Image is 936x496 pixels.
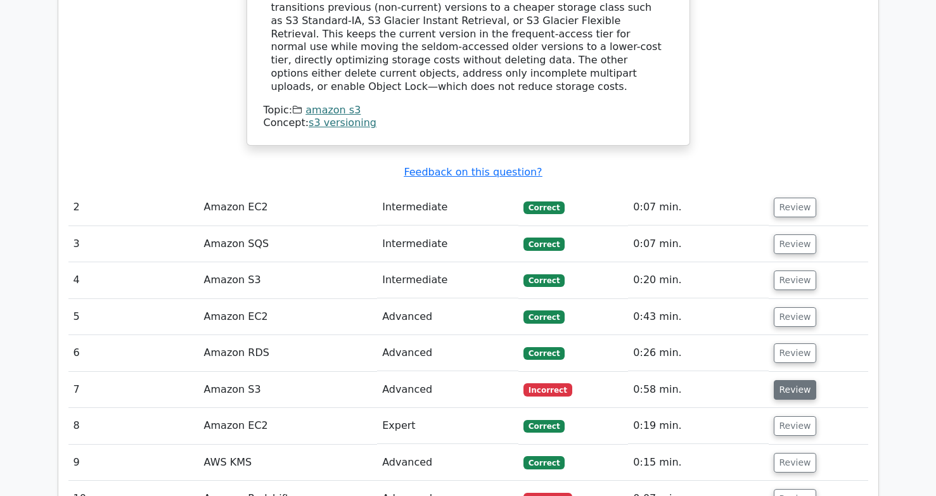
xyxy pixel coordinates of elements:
button: Review [774,198,817,217]
td: 2 [68,189,199,226]
td: 9 [68,445,199,481]
span: Correct [523,310,565,323]
button: Review [774,380,817,400]
td: Intermediate [377,189,518,226]
td: 0:20 min. [628,262,768,298]
td: 3 [68,226,199,262]
td: 0:07 min. [628,226,768,262]
span: Correct [523,347,565,360]
td: Expert [377,408,518,444]
td: Advanced [377,335,518,371]
div: Topic: [264,104,673,117]
td: Advanced [377,299,518,335]
span: Correct [523,238,565,250]
a: Feedback on this question? [404,166,542,178]
td: AWS KMS [199,445,378,481]
button: Review [774,343,817,363]
button: Review [774,416,817,436]
td: 7 [68,372,199,408]
td: 0:43 min. [628,299,768,335]
td: Amazon EC2 [199,299,378,335]
td: 6 [68,335,199,371]
td: Intermediate [377,226,518,262]
td: Intermediate [377,262,518,298]
td: Amazon S3 [199,372,378,408]
button: Review [774,270,817,290]
td: 0:26 min. [628,335,768,371]
a: amazon s3 [305,104,361,116]
td: 8 [68,408,199,444]
span: Incorrect [523,383,572,396]
td: Amazon EC2 [199,408,378,444]
td: Advanced [377,372,518,408]
span: Correct [523,420,565,433]
div: Concept: [264,117,673,130]
td: 0:07 min. [628,189,768,226]
span: Correct [523,274,565,287]
td: Advanced [377,445,518,481]
td: 0:58 min. [628,372,768,408]
td: 0:19 min. [628,408,768,444]
td: 0:15 min. [628,445,768,481]
td: Amazon SQS [199,226,378,262]
td: Amazon RDS [199,335,378,371]
td: 5 [68,299,199,335]
button: Review [774,307,817,327]
button: Review [774,453,817,473]
a: s3 versioning [309,117,376,129]
td: 4 [68,262,199,298]
span: Correct [523,456,565,469]
td: Amazon S3 [199,262,378,298]
td: Amazon EC2 [199,189,378,226]
button: Review [774,234,817,254]
span: Correct [523,201,565,214]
